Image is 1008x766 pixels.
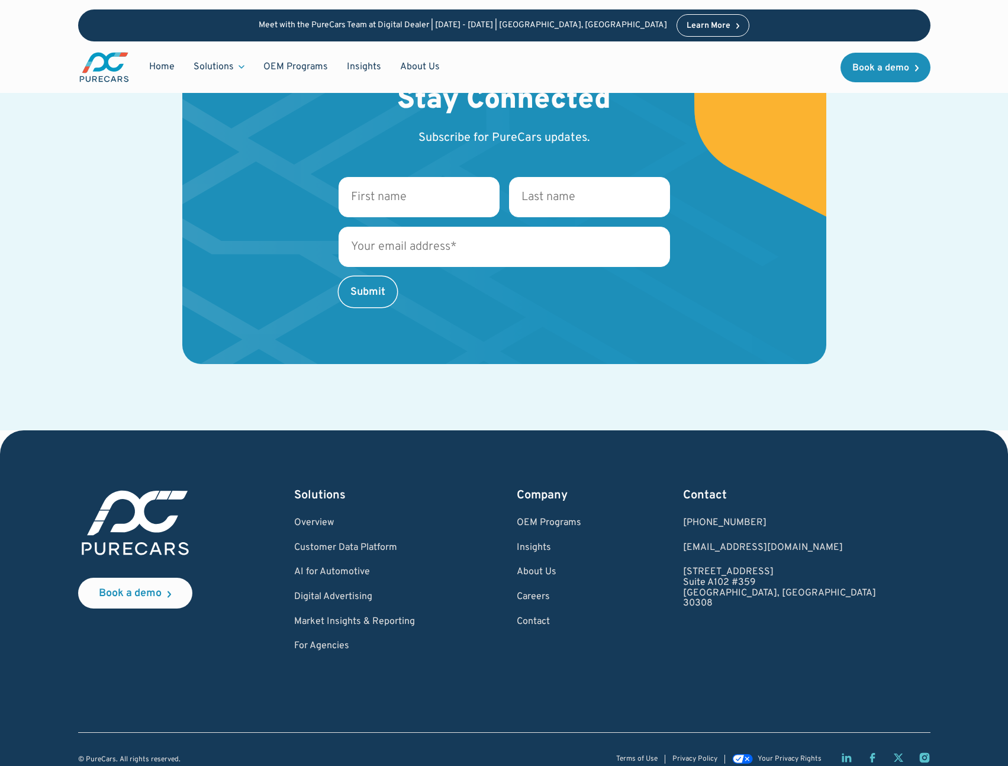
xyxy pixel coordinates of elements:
[78,487,192,559] img: purecars logo
[294,567,415,578] a: AI for Automotive
[517,617,581,627] a: Contact
[509,177,670,217] input: Last name
[78,578,192,609] a: Book a demo
[294,592,415,603] a: Digital Advertising
[517,567,581,578] a: About Us
[337,56,391,78] a: Insights
[919,752,930,764] a: Instagram page
[254,56,337,78] a: OEM Programs
[683,567,876,609] a: [STREET_ADDRESS]Suite A102 #359[GEOGRAPHIC_DATA], [GEOGRAPHIC_DATA]30308
[78,51,130,83] img: purecars logo
[140,56,184,78] a: Home
[294,518,415,529] a: Overview
[418,130,590,146] p: Subscribe for PureCars updates.
[683,518,876,529] div: [PHONE_NUMBER]
[517,518,581,529] a: OEM Programs
[99,588,162,599] div: Book a demo
[852,63,909,73] div: Book a demo
[840,752,852,764] a: LinkedIn page
[78,756,181,764] div: © PureCars. All rights reserved.
[893,752,904,764] a: Twitter X page
[339,276,397,307] input: Submit
[677,14,750,37] a: Learn More
[517,592,581,603] a: Careers
[517,543,581,553] a: Insights
[339,177,500,217] input: First name
[687,22,730,30] div: Learn More
[397,84,611,118] h2: Stay Connected
[294,487,415,504] div: Solutions
[867,752,878,764] a: Facebook page
[732,755,821,764] a: Your Privacy Rights
[391,56,449,78] a: About Us
[339,227,670,267] input: Your email address*
[758,755,822,763] div: Your Privacy Rights
[683,487,876,504] div: Contact
[78,51,130,83] a: main
[294,641,415,652] a: For Agencies
[294,617,415,627] a: Market Insights & Reporting
[259,21,667,31] p: Meet with the PureCars Team at Digital Dealer | [DATE] - [DATE] | [GEOGRAPHIC_DATA], [GEOGRAPHIC_...
[683,543,876,553] a: Email us
[616,755,658,763] a: Terms of Use
[194,60,234,73] div: Solutions
[184,56,254,78] div: Solutions
[294,543,415,553] a: Customer Data Platform
[840,53,930,82] a: Book a demo
[672,755,717,763] a: Privacy Policy
[517,487,581,504] div: Company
